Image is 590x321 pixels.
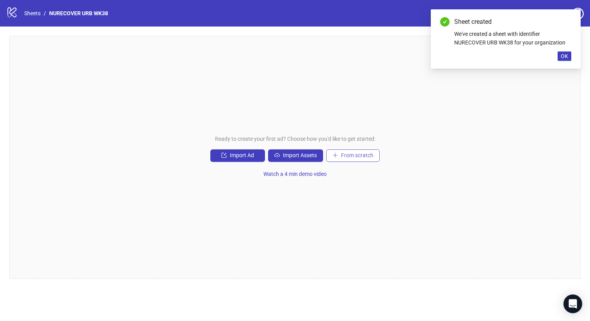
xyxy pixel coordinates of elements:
[454,30,571,47] div: We've created a sheet with identifier NURECOVER URB WK38 for your organization
[221,153,227,158] span: import
[558,51,571,61] button: OK
[561,53,568,59] span: OK
[23,9,42,18] a: Sheets
[274,153,280,158] span: cloud-upload
[572,8,584,20] span: question-circle
[454,17,571,27] div: Sheet created
[528,8,569,20] a: Settings
[268,149,323,162] button: Import Assets
[44,9,46,18] li: /
[283,152,317,158] span: Import Assets
[210,149,265,162] button: Import Ad
[230,152,254,158] span: Import Ad
[440,17,450,27] span: check-circle
[215,135,375,143] span: Ready to create your first ad? Choose how you'd like to get started:
[257,168,333,181] button: Watch a 4 min demo video
[332,153,338,158] span: plus
[563,17,571,26] a: Close
[48,9,110,18] a: NURECOVER URB WK38
[263,171,327,177] span: Watch a 4 min demo video
[341,152,373,158] span: From scratch
[563,294,582,313] div: Open Intercom Messenger
[326,149,380,162] button: From scratch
